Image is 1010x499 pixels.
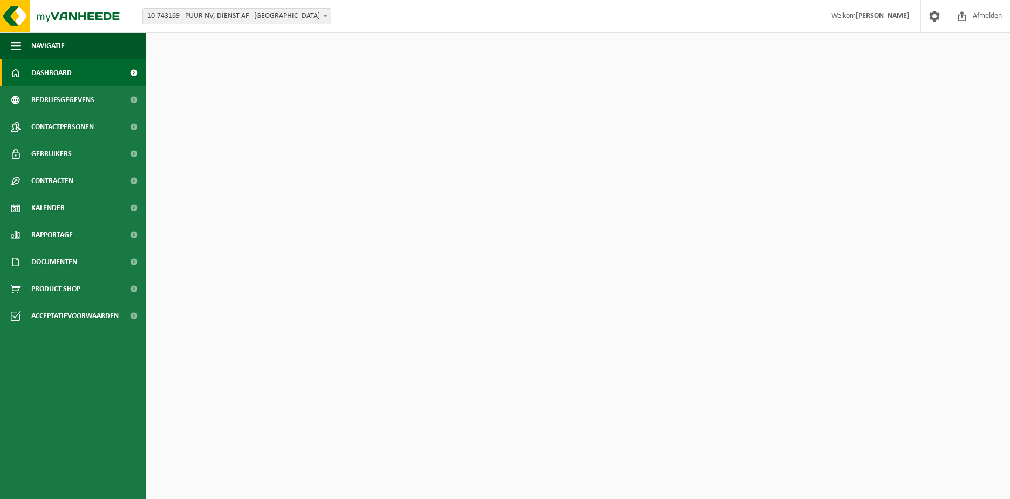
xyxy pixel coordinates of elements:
[31,248,77,275] span: Documenten
[31,194,65,221] span: Kalender
[31,302,119,329] span: Acceptatievoorwaarden
[31,167,73,194] span: Contracten
[31,59,72,86] span: Dashboard
[31,140,72,167] span: Gebruikers
[143,9,331,24] span: 10-743169 - PUUR NV, DIENST AF - HALLE
[31,86,94,113] span: Bedrijfsgegevens
[31,275,80,302] span: Product Shop
[31,113,94,140] span: Contactpersonen
[856,12,910,20] strong: [PERSON_NAME]
[31,32,65,59] span: Navigatie
[142,8,331,24] span: 10-743169 - PUUR NV, DIENST AF - HALLE
[31,221,73,248] span: Rapportage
